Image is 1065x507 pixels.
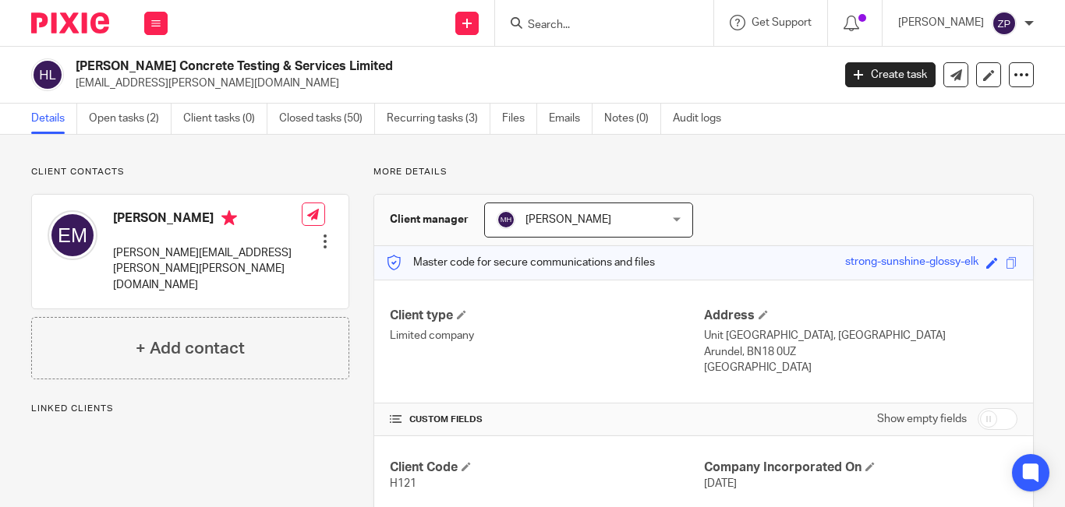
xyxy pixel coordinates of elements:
[525,214,611,225] span: [PERSON_NAME]
[673,104,733,134] a: Audit logs
[76,58,673,75] h2: [PERSON_NAME] Concrete Testing & Services Limited
[31,166,349,178] p: Client contacts
[704,478,737,489] span: [DATE]
[390,308,703,324] h4: Client type
[31,104,77,134] a: Details
[113,210,302,230] h4: [PERSON_NAME]
[390,478,416,489] span: H121
[704,328,1017,343] p: Unit [GEOGRAPHIC_DATA], [GEOGRAPHIC_DATA]
[387,104,490,134] a: Recurring tasks (3)
[549,104,593,134] a: Emails
[526,19,667,33] input: Search
[113,245,302,293] p: [PERSON_NAME][EMAIL_ADDRESS][PERSON_NAME][PERSON_NAME][DOMAIN_NAME]
[48,210,97,260] img: svg%3E
[386,255,655,270] p: Master code for secure communications and files
[992,11,1017,36] img: svg%3E
[136,336,245,361] h4: + Add contact
[502,104,537,134] a: Files
[845,254,978,272] div: strong-sunshine-glossy-elk
[221,210,237,226] i: Primary
[390,459,703,476] h4: Client Code
[390,414,703,426] h4: CUSTOM FIELDS
[704,360,1017,375] p: [GEOGRAPHIC_DATA]
[390,328,703,343] p: Limited company
[89,104,172,134] a: Open tasks (2)
[31,58,64,91] img: svg%3E
[279,104,375,134] a: Closed tasks (50)
[752,17,812,28] span: Get Support
[183,104,267,134] a: Client tasks (0)
[373,166,1034,178] p: More details
[898,15,984,30] p: [PERSON_NAME]
[704,459,1017,476] h4: Company Incorporated On
[76,76,822,91] p: [EMAIL_ADDRESS][PERSON_NAME][DOMAIN_NAME]
[497,210,515,229] img: svg%3E
[845,62,936,87] a: Create task
[704,344,1017,360] p: Arundel, BN18 0UZ
[31,403,349,415] p: Linked clients
[877,411,967,427] label: Show empty fields
[31,12,109,33] img: Pixie
[390,212,469,227] h3: Client manager
[604,104,661,134] a: Notes (0)
[704,308,1017,324] h4: Address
